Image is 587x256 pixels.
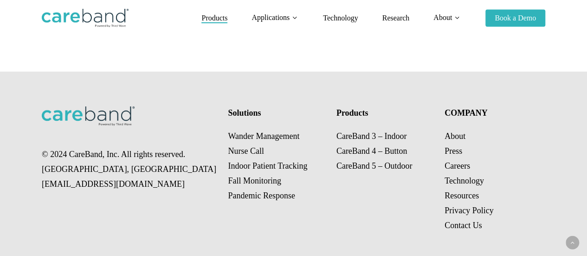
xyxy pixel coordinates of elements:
h4: COMPANY [445,106,543,119]
span: Book a Demo [495,14,536,22]
a: CareBand 4 – Button [336,146,407,156]
span: Applications [252,13,290,21]
a: Products [201,14,227,22]
a: Careers [445,161,470,171]
a: Resources [445,191,479,200]
a: CareBand 5 – Outdoor [336,161,412,171]
a: Privacy Policy [445,206,494,215]
p: Wander Management Nurse Call Indoor Patient Tracking Fall Monitoring [228,129,326,203]
a: About [445,131,465,141]
a: Back to top [566,236,579,249]
h4: Products [336,106,435,119]
h4: Solutions [228,106,326,119]
a: Technology [445,176,484,185]
span: About [433,13,452,21]
a: Press [445,146,462,156]
a: About [433,14,461,22]
a: CareBand 3 – Indoor [336,131,406,141]
a: Applications [252,14,299,22]
a: Book a Demo [485,14,545,22]
a: Contact Us [445,221,482,230]
img: CareBand [42,9,129,27]
a: Pandemic Response [228,191,295,200]
p: © 2024 CareBand, Inc. All rights reserved. [GEOGRAPHIC_DATA], [GEOGRAPHIC_DATA] [EMAIL_ADDRESS][D... [42,147,218,191]
a: Research [382,14,409,22]
a: Technology [323,14,358,22]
